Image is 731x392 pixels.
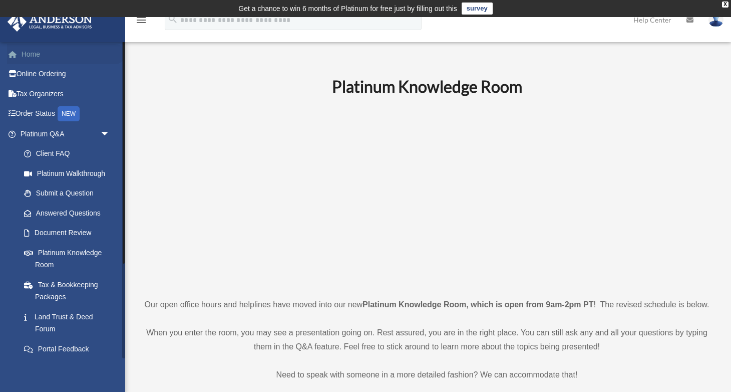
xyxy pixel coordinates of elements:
a: Document Review [14,223,125,243]
i: search [167,14,178,25]
div: NEW [58,106,80,121]
a: Portal Feedback [14,339,125,359]
a: menu [135,18,147,26]
b: Platinum Knowledge Room [332,77,522,96]
a: Platinum Knowledge Room [14,243,120,275]
a: Home [7,44,125,64]
img: Anderson Advisors Platinum Portal [5,12,95,32]
a: Tax Organizers [7,84,125,104]
img: User Pic [708,13,723,27]
p: Need to speak with someone in a more detailed fashion? We can accommodate that! [143,368,711,382]
a: Platinum Walkthrough [14,163,125,183]
a: Submit a Question [14,183,125,204]
a: Order StatusNEW [7,104,125,124]
a: Client FAQ [14,144,125,164]
a: Answered Questions [14,203,125,223]
p: When you enter the room, you may see a presentation going on. Rest assured, you are in the right ... [143,326,711,354]
iframe: 231110_Toby_KnowledgeRoom [277,110,577,279]
a: Land Trust & Deed Forum [14,307,125,339]
p: Our open office hours and helplines have moved into our new ! The revised schedule is below. [143,298,711,312]
div: close [722,2,728,8]
span: arrow_drop_down [100,124,120,144]
strong: Platinum Knowledge Room, which is open from 9am-2pm PT [362,300,593,309]
i: menu [135,14,147,26]
a: Platinum Q&Aarrow_drop_down [7,124,125,144]
div: Get a chance to win 6 months of Platinum for free just by filling out this [238,3,457,15]
a: Online Ordering [7,64,125,84]
a: survey [462,3,493,15]
a: Tax & Bookkeeping Packages [14,275,125,307]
